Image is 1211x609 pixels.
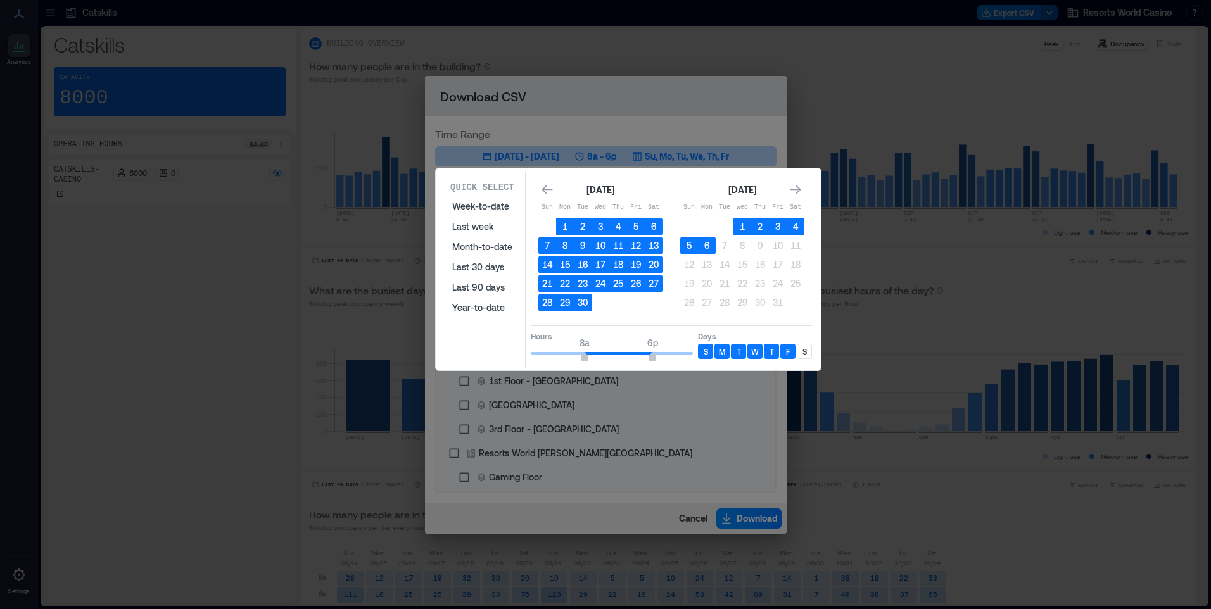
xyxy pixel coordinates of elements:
[609,203,627,213] p: Thu
[538,199,556,217] th: Sunday
[698,256,716,273] button: 13
[583,182,618,198] div: [DATE]
[531,331,693,341] p: Hours
[716,275,733,292] button: 21
[592,275,609,292] button: 24
[802,346,807,356] p: S
[645,203,663,213] p: Sat
[716,199,733,217] th: Tuesday
[645,237,663,254] button: 13
[645,199,663,217] th: Saturday
[769,218,787,235] button: 3
[698,275,716,292] button: 20
[574,237,592,254] button: 9
[592,218,609,235] button: 3
[680,237,698,254] button: 5
[645,275,663,292] button: 27
[769,256,787,273] button: 17
[538,275,556,292] button: 21
[787,256,804,273] button: 18
[645,218,663,235] button: 6
[445,298,520,318] button: Year-to-date
[769,237,787,254] button: 10
[450,181,514,194] p: Quick Select
[627,218,645,235] button: 5
[751,256,769,273] button: 16
[556,199,574,217] th: Monday
[592,199,609,217] th: Wednesday
[680,275,698,292] button: 19
[787,181,804,199] button: Go to next month
[698,331,812,341] p: Days
[719,346,725,356] p: M
[737,346,741,356] p: T
[574,203,592,213] p: Tue
[716,256,733,273] button: 14
[751,237,769,254] button: 9
[445,257,520,277] button: Last 30 days
[786,346,790,356] p: F
[627,237,645,254] button: 12
[627,199,645,217] th: Friday
[733,256,751,273] button: 15
[556,275,574,292] button: 22
[574,218,592,235] button: 2
[787,199,804,217] th: Saturday
[445,217,520,237] button: Last week
[769,199,787,217] th: Friday
[716,294,733,311] button: 28
[645,256,663,273] button: 20
[592,256,609,273] button: 17
[698,294,716,311] button: 27
[733,199,751,217] th: Wednesday
[574,275,592,292] button: 23
[716,203,733,213] p: Tue
[769,203,787,213] p: Fri
[733,275,751,292] button: 22
[787,203,804,213] p: Sat
[680,199,698,217] th: Sunday
[627,203,645,213] p: Fri
[627,275,645,292] button: 26
[680,294,698,311] button: 26
[574,199,592,217] th: Tuesday
[787,275,804,292] button: 25
[445,237,520,257] button: Month-to-date
[609,199,627,217] th: Thursday
[609,256,627,273] button: 18
[647,337,658,348] span: 6p
[609,275,627,292] button: 25
[751,346,759,356] p: W
[556,218,574,235] button: 1
[538,181,556,199] button: Go to previous month
[733,203,751,213] p: Wed
[538,294,556,311] button: 28
[445,196,520,217] button: Week-to-date
[538,256,556,273] button: 14
[751,218,769,235] button: 2
[751,203,769,213] p: Thu
[556,203,574,213] p: Mon
[698,199,716,217] th: Monday
[725,182,760,198] div: [DATE]
[698,237,716,254] button: 6
[769,275,787,292] button: 24
[770,346,774,356] p: T
[751,275,769,292] button: 23
[609,237,627,254] button: 11
[574,256,592,273] button: 16
[592,203,609,213] p: Wed
[556,294,574,311] button: 29
[733,237,751,254] button: 8
[445,277,520,298] button: Last 90 days
[627,256,645,273] button: 19
[787,218,804,235] button: 4
[704,346,708,356] p: S
[751,199,769,217] th: Thursday
[751,294,769,311] button: 30
[592,237,609,254] button: 10
[609,218,627,235] button: 4
[716,237,733,254] button: 7
[538,237,556,254] button: 7
[698,203,716,213] p: Mon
